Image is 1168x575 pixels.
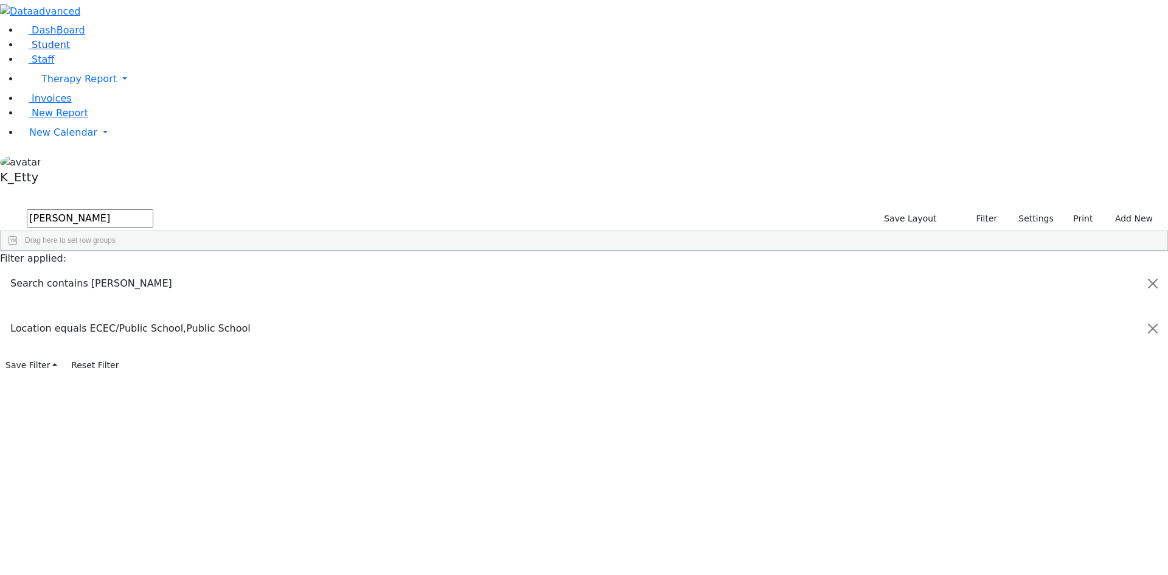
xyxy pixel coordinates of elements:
button: Print [1059,209,1099,228]
span: Invoices [32,92,72,104]
button: Reset Filter [66,356,124,375]
button: Add New [1103,209,1158,228]
a: Invoices [19,92,72,104]
a: Student [19,39,70,51]
span: New Report [32,107,88,119]
a: DashBoard [19,24,85,36]
a: New Calendar [19,120,1168,145]
button: Settings [1003,209,1058,228]
span: DashBoard [32,24,85,36]
button: Filter [961,209,1003,228]
a: Therapy Report [19,67,1168,91]
input: Search [27,209,153,228]
a: Staff [19,54,54,65]
a: New Report [19,107,88,119]
span: Drag here to set row groups [25,236,116,245]
button: Close [1138,312,1167,346]
span: Therapy Report [41,73,117,85]
button: Save Layout [878,209,942,228]
span: Staff [32,54,54,65]
span: New Calendar [29,127,97,138]
button: Close [1138,267,1167,301]
span: Student [32,39,70,51]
